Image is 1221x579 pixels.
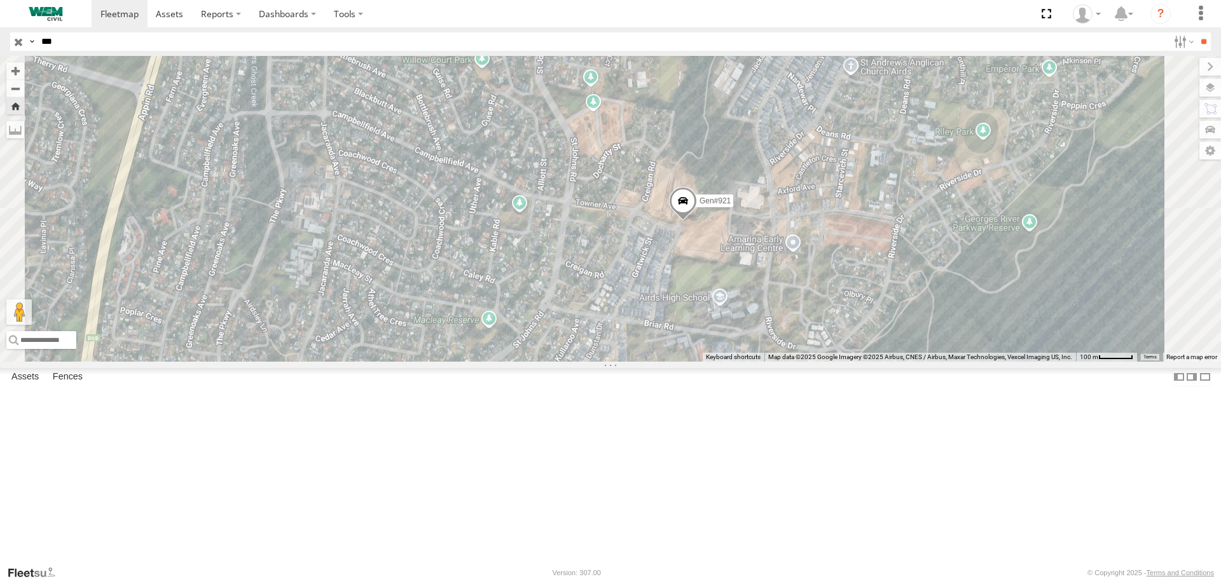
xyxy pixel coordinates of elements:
[1076,353,1137,362] button: Map scale: 100 m per 51 pixels
[1173,368,1185,386] label: Dock Summary Table to the Left
[1199,368,1211,386] label: Hide Summary Table
[27,32,37,51] label: Search Query
[1185,368,1198,386] label: Dock Summary Table to the Right
[6,79,24,97] button: Zoom out
[768,353,1072,360] span: Map data ©2025 Google Imagery ©2025 Airbus, CNES / Airbus, Maxar Technologies, Vexcel Imaging US,...
[6,97,24,114] button: Zoom Home
[1150,4,1171,24] i: ?
[6,62,24,79] button: Zoom in
[13,7,79,21] img: WEMCivilLogo.svg
[1166,353,1217,360] a: Report a map error
[706,353,761,362] button: Keyboard shortcuts
[5,369,45,386] label: Assets
[1199,142,1221,160] label: Map Settings
[700,196,731,205] span: Gen#921
[6,121,24,139] label: Measure
[1080,353,1098,360] span: 100 m
[6,299,32,325] button: Drag Pegman onto the map to open Street View
[7,566,66,579] a: Visit our Website
[46,369,89,386] label: Fences
[553,569,601,576] div: Version: 307.00
[1087,569,1214,576] div: © Copyright 2025 -
[1147,569,1214,576] a: Terms and Conditions
[1068,4,1105,24] div: Jeff Manalo
[1143,354,1157,359] a: Terms (opens in new tab)
[1169,32,1196,51] label: Search Filter Options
